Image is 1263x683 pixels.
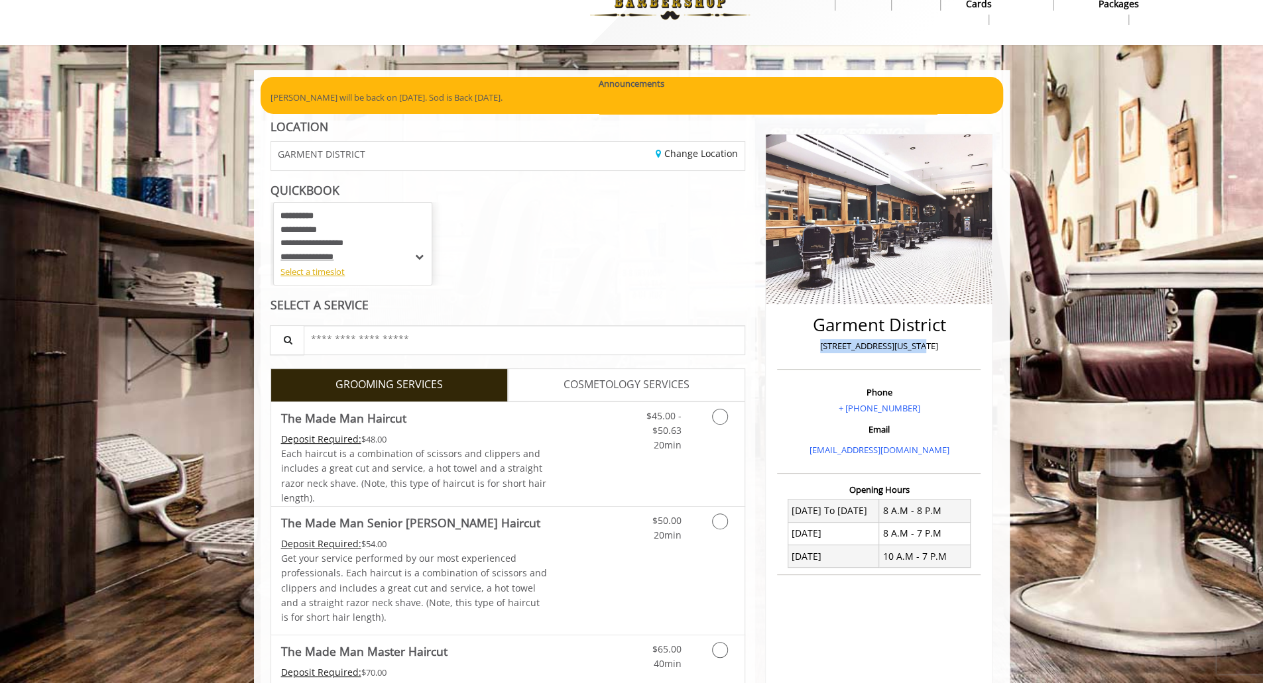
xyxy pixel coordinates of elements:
[838,402,920,414] a: + [PHONE_NUMBER]
[780,315,977,335] h2: Garment District
[281,409,406,427] b: The Made Man Haircut
[281,513,540,532] b: The Made Man Senior [PERSON_NAME] Haircut
[271,182,339,198] b: QUICKBOOK
[281,537,361,550] span: This service needs some Advance to be paid before we block your appointment
[281,665,548,680] div: $70.00
[281,666,361,678] span: This service needs some Advance to be paid before we block your appointment
[809,444,949,456] a: [EMAIL_ADDRESS][DOMAIN_NAME]
[271,119,328,134] b: LOCATION
[777,485,981,494] h3: Opening Hours
[788,499,879,522] td: [DATE] To [DATE]
[281,551,548,625] p: Get your service performed by our most experienced professionals. Each haircut is a combination o...
[281,447,546,504] span: Each haircut is a combination of scissors and clippers and includes a great cut and service, a ho...
[271,299,746,311] div: SELECT A SERVICE
[281,642,448,660] b: The Made Man Master Haircut
[599,77,664,91] b: Announcements
[652,643,681,655] span: $65.00
[788,545,879,568] td: [DATE]
[780,388,977,397] h3: Phone
[879,522,971,545] td: 8 A.M - 7 P.M
[335,376,443,394] span: GROOMING SERVICES
[653,529,681,541] span: 20min
[879,545,971,568] td: 10 A.M - 7 P.M
[281,537,548,551] div: $54.00
[278,149,365,159] span: GARMENT DISTRICT
[652,514,681,527] span: $50.00
[780,425,977,434] h3: Email
[271,91,993,105] p: [PERSON_NAME] will be back on [DATE]. Sod is Back [DATE].
[653,439,681,451] span: 20min
[270,325,304,355] button: Service Search
[564,376,690,394] span: COSMETOLOGY SERVICES
[646,409,681,437] span: $45.00 - $50.63
[281,432,548,447] div: $48.00
[656,147,738,160] a: Change Location
[879,499,971,522] td: 8 A.M - 8 P.M
[653,657,681,670] span: 40min
[788,522,879,545] td: [DATE]
[281,433,361,445] span: This service needs some Advance to be paid before we block your appointment
[280,265,425,279] div: Select a timeslot
[780,339,977,353] p: [STREET_ADDRESS][US_STATE]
